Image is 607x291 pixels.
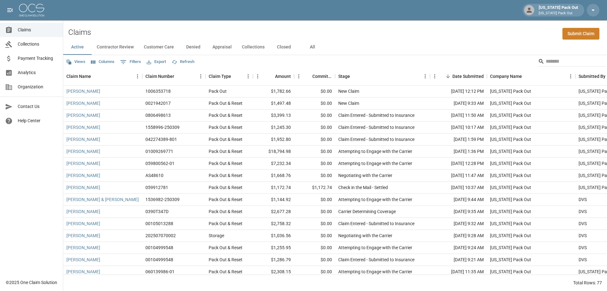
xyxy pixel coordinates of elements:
[209,67,231,85] div: Claim Type
[490,148,531,155] div: Arizona Pack Out
[294,85,335,98] div: $0.00
[209,220,242,227] div: Pack Out & Reset
[66,244,100,251] a: [PERSON_NAME]
[430,158,487,170] div: [DATE] 12:28 PM
[145,196,180,203] div: 1536982-250309
[579,220,587,227] div: DVS
[294,206,335,218] div: $0.00
[430,230,487,242] div: [DATE] 9:28 AM
[294,146,335,158] div: $0.00
[294,98,335,110] div: $0.00
[253,110,294,122] div: $3,399.13
[209,172,242,179] div: Pack Out & Reset
[66,160,100,167] a: [PERSON_NAME]
[579,208,587,215] div: DVS
[490,112,531,118] div: Arizona Pack Out
[145,136,177,142] div: 042274389-801
[294,110,335,122] div: $0.00
[270,40,298,55] button: Closed
[298,40,327,55] button: All
[579,244,587,251] div: DVS
[253,134,294,146] div: $1,952.80
[490,67,522,85] div: Company Name
[119,57,143,67] button: Show filters
[209,112,242,118] div: Pack Out & Reset
[294,230,335,242] div: $0.00
[145,100,171,106] div: 0021942017
[430,206,487,218] div: [DATE] 9:35 AM
[294,170,335,182] div: $0.00
[338,232,392,239] div: Negotiating with the Carrier
[338,88,359,94] div: New Claim
[145,67,174,85] div: Claim Number
[63,40,92,55] button: Active
[253,266,294,278] div: $2,308.15
[294,158,335,170] div: $0.00
[66,196,139,203] a: [PERSON_NAME] & [PERSON_NAME]
[566,72,575,81] button: Menu
[338,160,412,167] div: Attempting to Engage with the Carrier
[338,100,359,106] div: New Claim
[66,220,100,227] a: [PERSON_NAME]
[253,85,294,98] div: $1,782.66
[253,194,294,206] div: $1,144.92
[350,72,359,81] button: Sort
[573,280,602,286] div: Total Rows: 77
[430,67,487,85] div: Date Submitted
[18,117,58,124] span: Help Center
[294,266,335,278] div: $0.00
[237,40,270,55] button: Collections
[253,72,262,81] button: Menu
[145,112,171,118] div: 0806498613
[18,84,58,90] span: Organization
[294,242,335,254] div: $0.00
[338,124,414,130] div: Claim Entered - Submitted to Insurance
[66,88,100,94] a: [PERSON_NAME]
[66,184,100,191] a: [PERSON_NAME]
[209,256,242,263] div: Pack Out & Reset
[89,57,116,67] button: Select columns
[253,158,294,170] div: $7,232.34
[579,196,587,203] div: DVS
[174,72,183,81] button: Sort
[253,98,294,110] div: $1,497.48
[18,69,58,76] span: Analytics
[490,100,531,106] div: Arizona Pack Out
[209,269,242,275] div: Pack Out & Reset
[209,232,224,239] div: Storage
[4,4,16,16] button: open drawer
[430,110,487,122] div: [DATE] 11:50 AM
[145,124,180,130] div: 1558996-250309
[209,100,242,106] div: Pack Out & Reset
[66,100,100,106] a: [PERSON_NAME]
[266,72,275,81] button: Sort
[312,67,332,85] div: Committed Amount
[209,208,242,215] div: Pack Out & Reset
[430,218,487,230] div: [DATE] 9:32 AM
[145,269,175,275] div: 060139986-01
[539,11,578,16] p: [US_STATE] Pack Out
[66,256,100,263] a: [PERSON_NAME]
[209,160,242,167] div: Pack Out & Reset
[196,72,205,81] button: Menu
[18,55,58,62] span: Payment Tracking
[18,41,58,47] span: Collections
[487,67,575,85] div: Company Name
[338,269,412,275] div: Attempting to Engage with the Carrier
[209,244,242,251] div: Pack Out & Reset
[430,122,487,134] div: [DATE] 10:17 AM
[490,208,531,215] div: Arizona Pack Out
[275,67,291,85] div: Amount
[303,72,312,81] button: Sort
[142,67,205,85] div: Claim Number
[253,242,294,254] div: $1,255.95
[338,136,414,142] div: Claim Entered - Submitted to Insurance
[338,220,414,227] div: Claim Entered - Submitted to Insurance
[452,67,484,85] div: Date Submitted
[294,122,335,134] div: $0.00
[430,98,487,110] div: [DATE] 9:33 AM
[335,67,430,85] div: Stage
[6,279,57,286] div: © 2025 One Claim Solution
[145,220,173,227] div: 00105013288
[205,67,253,85] div: Claim Type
